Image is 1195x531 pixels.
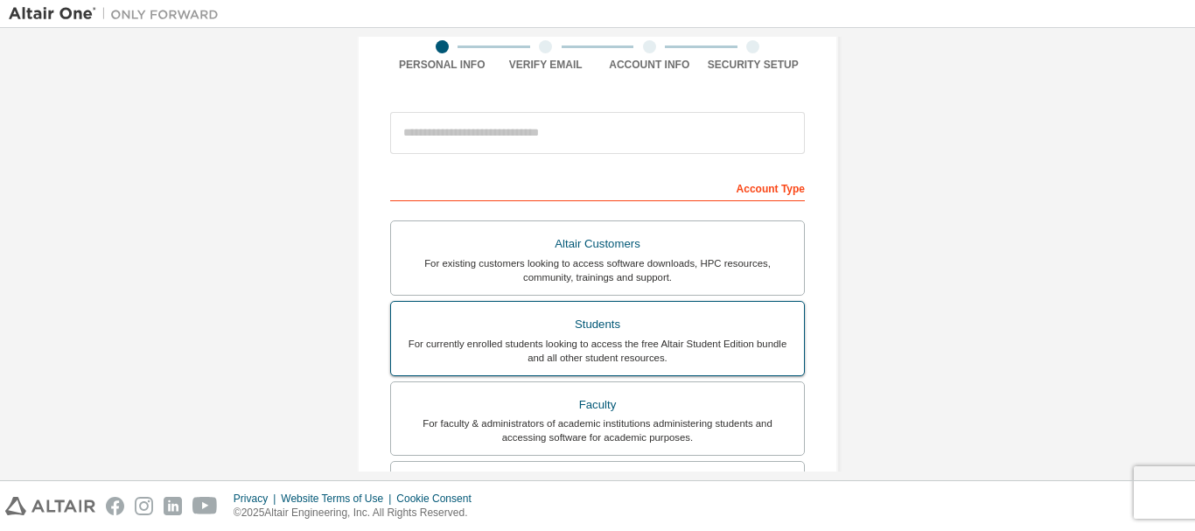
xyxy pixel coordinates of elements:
[390,173,805,201] div: Account Type
[494,58,598,72] div: Verify Email
[234,492,281,506] div: Privacy
[396,492,481,506] div: Cookie Consent
[234,506,482,521] p: © 2025 Altair Engineering, Inc. All Rights Reserved.
[402,312,793,337] div: Students
[192,497,218,515] img: youtube.svg
[390,58,494,72] div: Personal Info
[5,497,95,515] img: altair_logo.svg
[402,393,793,417] div: Faculty
[135,497,153,515] img: instagram.svg
[106,497,124,515] img: facebook.svg
[402,416,793,444] div: For faculty & administrators of academic institutions administering students and accessing softwa...
[402,337,793,365] div: For currently enrolled students looking to access the free Altair Student Edition bundle and all ...
[402,232,793,256] div: Altair Customers
[702,58,806,72] div: Security Setup
[597,58,702,72] div: Account Info
[281,492,396,506] div: Website Terms of Use
[9,5,227,23] img: Altair One
[402,256,793,284] div: For existing customers looking to access software downloads, HPC resources, community, trainings ...
[164,497,182,515] img: linkedin.svg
